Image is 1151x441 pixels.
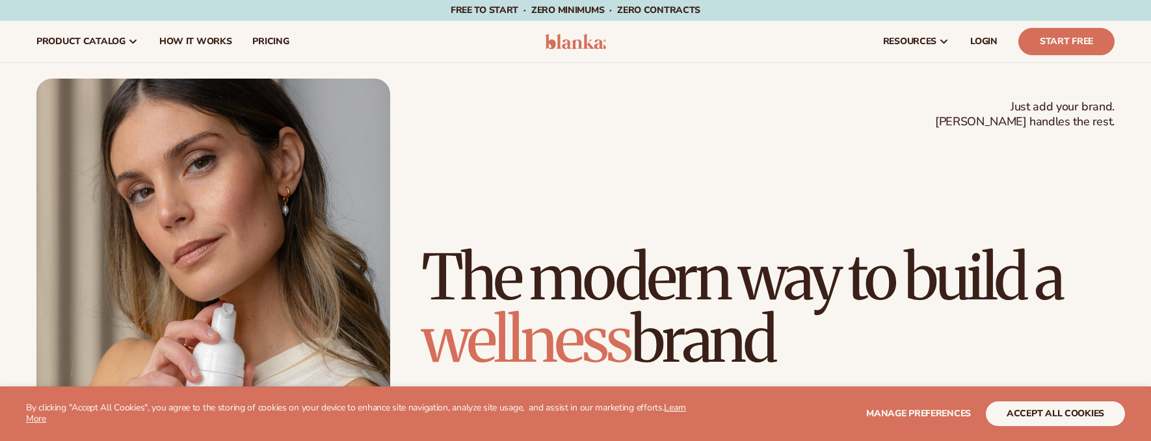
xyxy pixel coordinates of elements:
a: product catalog [26,21,149,62]
a: LOGIN [960,21,1008,62]
span: Free to start · ZERO minimums · ZERO contracts [451,4,700,16]
span: Just add your brand. [PERSON_NAME] handles the rest. [935,99,1115,130]
span: pricing [252,36,289,47]
span: How It Works [159,36,232,47]
h1: The modern way to build a brand [421,246,1115,371]
span: Manage preferences [866,407,971,420]
a: Start Free [1018,28,1115,55]
span: resources [883,36,936,47]
span: product catalog [36,36,126,47]
p: By clicking "Accept All Cookies", you agree to the storing of cookies on your device to enhance s... [26,403,693,425]
a: Learn More [26,401,686,425]
a: How It Works [149,21,243,62]
a: resources [873,21,960,62]
span: LOGIN [970,36,998,47]
a: pricing [242,21,299,62]
button: accept all cookies [986,401,1125,426]
button: Manage preferences [866,401,971,426]
img: logo [545,34,607,49]
span: wellness [421,301,631,379]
